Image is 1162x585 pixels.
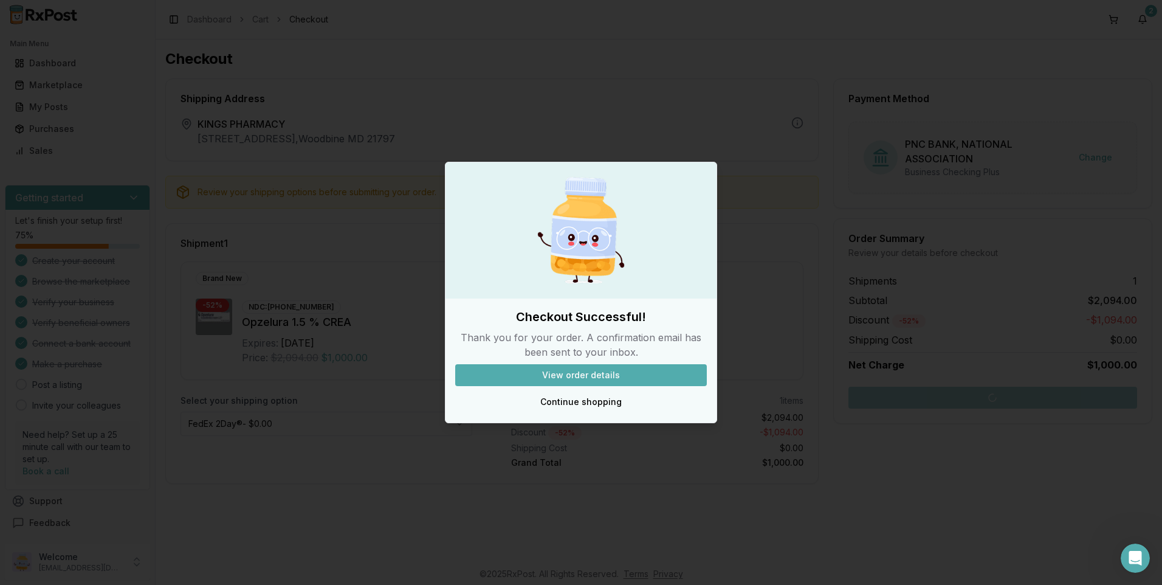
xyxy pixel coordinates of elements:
button: View order details [455,364,707,386]
img: Happy Pill Bottle [523,172,639,289]
button: Continue shopping [455,391,707,413]
h2: Checkout Successful! [455,308,707,325]
p: Thank you for your order. A confirmation email has been sent to your inbox. [455,330,707,359]
iframe: Intercom live chat [1121,544,1150,573]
